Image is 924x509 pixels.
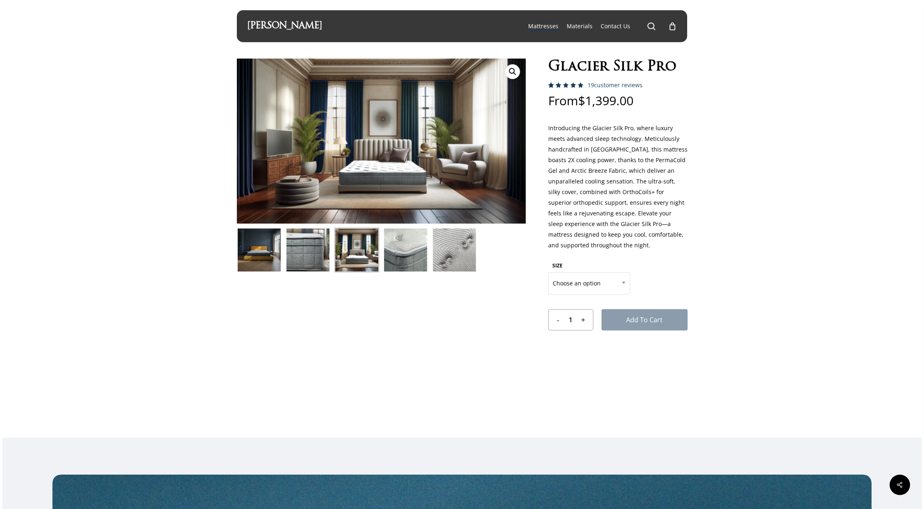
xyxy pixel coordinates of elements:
[505,64,520,79] a: View full-screen image gallery
[578,92,633,109] bdi: 1,399.00
[588,82,642,88] a: 19customer reviews
[578,92,585,109] span: $
[548,123,688,259] p: Introducing the Glacier Silk Pro, where luxury meets advanced sleep technology. Meticulously hand...
[548,82,583,122] span: Rated out of 5 based on customer ratings
[552,262,563,269] label: SIZE
[524,10,677,42] nav: Main Menu
[588,81,594,89] span: 19
[548,59,688,76] h1: Glacier Silk Pro
[548,272,630,294] span: Choose an option
[602,309,688,330] button: Add to cart
[668,22,677,31] a: Cart
[549,275,630,292] span: Choose an option
[247,22,322,31] a: [PERSON_NAME]
[579,310,593,330] input: +
[548,82,557,96] span: 18
[567,22,593,30] a: Materials
[549,310,563,330] input: -
[601,22,630,30] a: Contact Us
[548,95,688,123] p: From
[556,364,679,387] iframe: Secure express checkout frame
[556,340,679,363] iframe: Secure express checkout frame
[563,310,578,330] input: Product quantity
[548,82,583,88] div: Rated 5.00 out of 5
[528,22,558,30] a: Mattresses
